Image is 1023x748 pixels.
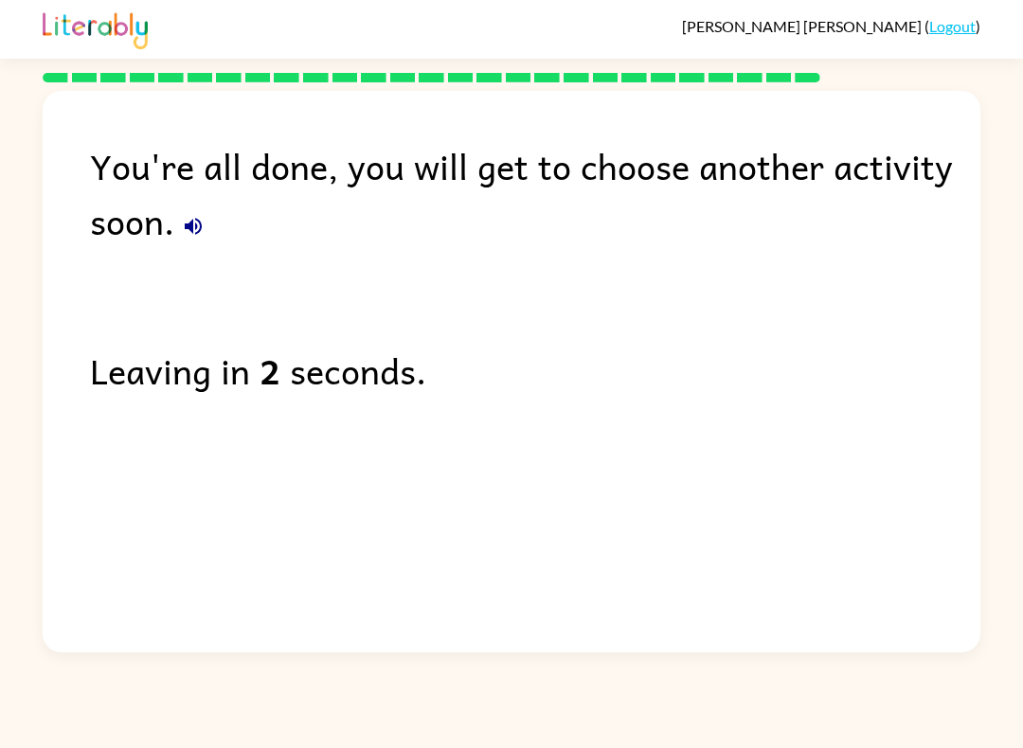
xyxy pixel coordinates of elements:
div: ( ) [682,17,980,35]
span: [PERSON_NAME] [PERSON_NAME] [682,17,924,35]
img: Literably [43,8,148,49]
div: You're all done, you will get to choose another activity soon. [90,138,980,248]
a: Logout [929,17,976,35]
div: Leaving in seconds. [90,343,980,398]
b: 2 [260,343,280,398]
